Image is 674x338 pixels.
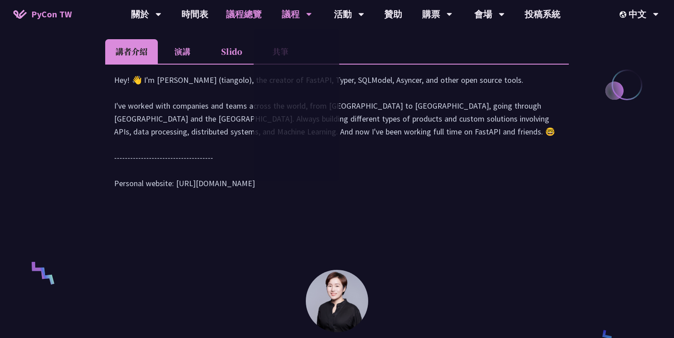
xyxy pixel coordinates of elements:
li: Slido [207,39,256,64]
img: Home icon of PyCon TW 2025 [13,10,27,19]
img: Locale Icon [620,11,629,18]
li: 演講 [158,39,207,64]
a: PyCon TW [4,3,81,25]
img: 林滿新 [306,270,368,332]
span: PyCon TW [31,8,72,21]
div: Hey! 👋 I'm [PERSON_NAME] (tiangolo), the creator of FastAPI, Typer, SQLModel, Asyncer, and other ... [114,73,560,199]
li: 講者介紹 [105,39,158,64]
